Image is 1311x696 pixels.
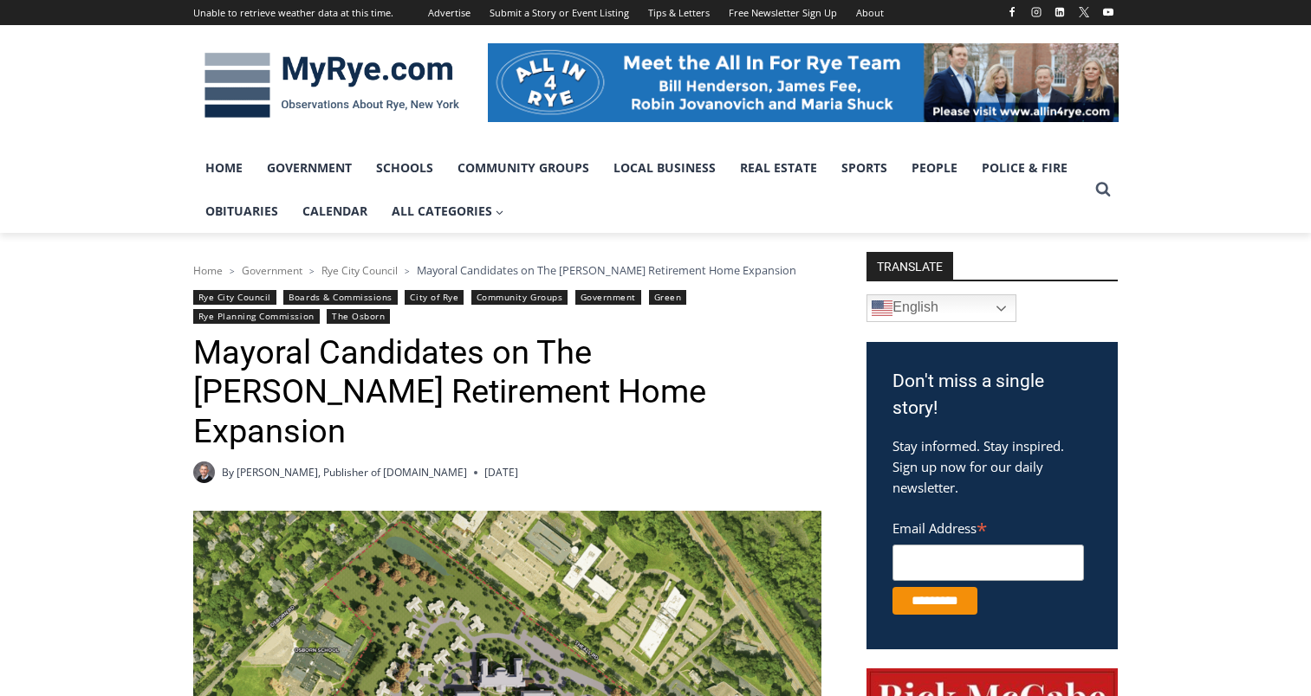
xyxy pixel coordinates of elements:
a: All Categories [380,190,516,233]
span: > [309,265,315,277]
a: People [899,146,970,190]
a: Home [193,263,223,278]
strong: TRANSLATE [866,252,953,280]
a: Rye City Council [193,290,276,305]
span: > [405,265,410,277]
a: [PERSON_NAME], Publisher of [DOMAIN_NAME] [237,465,467,480]
time: [DATE] [484,464,518,480]
a: X [1074,2,1094,23]
a: Sports [829,146,899,190]
a: City of Rye [405,290,464,305]
a: Home [193,146,255,190]
span: Mayoral Candidates on The [PERSON_NAME] Retirement Home Expansion [417,262,796,278]
a: Boards & Commissions [283,290,398,305]
a: The Osborn [327,309,390,324]
a: English [866,294,1016,322]
span: All Categories [392,202,504,221]
a: Linkedin [1049,2,1070,23]
a: Calendar [290,190,380,233]
a: Government [575,290,641,305]
p: Stay informed. Stay inspired. Sign up now for our daily newsletter. [892,435,1092,498]
span: By [222,464,234,480]
a: Police & Fire [970,146,1080,190]
a: Green [649,290,687,305]
h1: Mayoral Candidates on The [PERSON_NAME] Retirement Home Expansion [193,333,821,452]
h3: Don't miss a single story! [892,368,1092,422]
nav: Primary Navigation [193,146,1087,234]
a: Obituaries [193,190,290,233]
a: Rye City Council [321,263,398,278]
a: Instagram [1026,2,1047,23]
a: YouTube [1098,2,1119,23]
img: en [872,298,892,319]
a: Schools [364,146,445,190]
a: Government [255,146,364,190]
a: Local Business [601,146,728,190]
a: Rye Planning Commission [193,309,320,324]
a: Author image [193,461,215,483]
div: Unable to retrieve weather data at this time. [193,5,393,21]
a: Facebook [1002,2,1022,23]
img: All in for Rye [488,43,1119,121]
a: Community Groups [445,146,601,190]
span: > [230,265,235,277]
img: MyRye.com [193,41,471,131]
button: View Search Form [1087,174,1119,205]
a: Government [242,263,302,278]
label: Email Address [892,511,1084,542]
a: Community Groups [471,290,568,305]
nav: Breadcrumbs [193,261,821,279]
a: Real Estate [728,146,829,190]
